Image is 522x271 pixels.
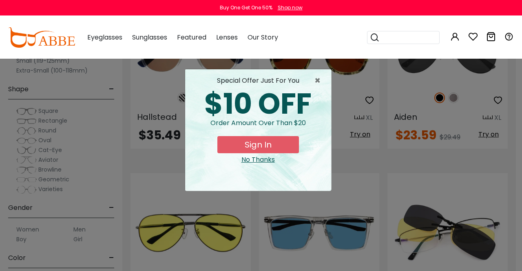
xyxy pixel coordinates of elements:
[274,4,303,11] a: Shop now
[248,33,278,42] span: Our Story
[8,27,75,48] img: abbeglasses.com
[192,155,325,165] div: Close
[192,90,325,118] div: $10 OFF
[192,118,325,136] div: Order amount over than $20
[87,33,122,42] span: Eyeglasses
[314,76,325,86] span: ×
[192,76,325,86] div: special offer just for you
[177,33,206,42] span: Featured
[217,136,299,153] button: Sign In
[216,33,238,42] span: Lenses
[278,4,303,11] div: Shop now
[132,33,167,42] span: Sunglasses
[220,4,272,11] div: Buy One Get One 50%
[314,76,325,86] button: Close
